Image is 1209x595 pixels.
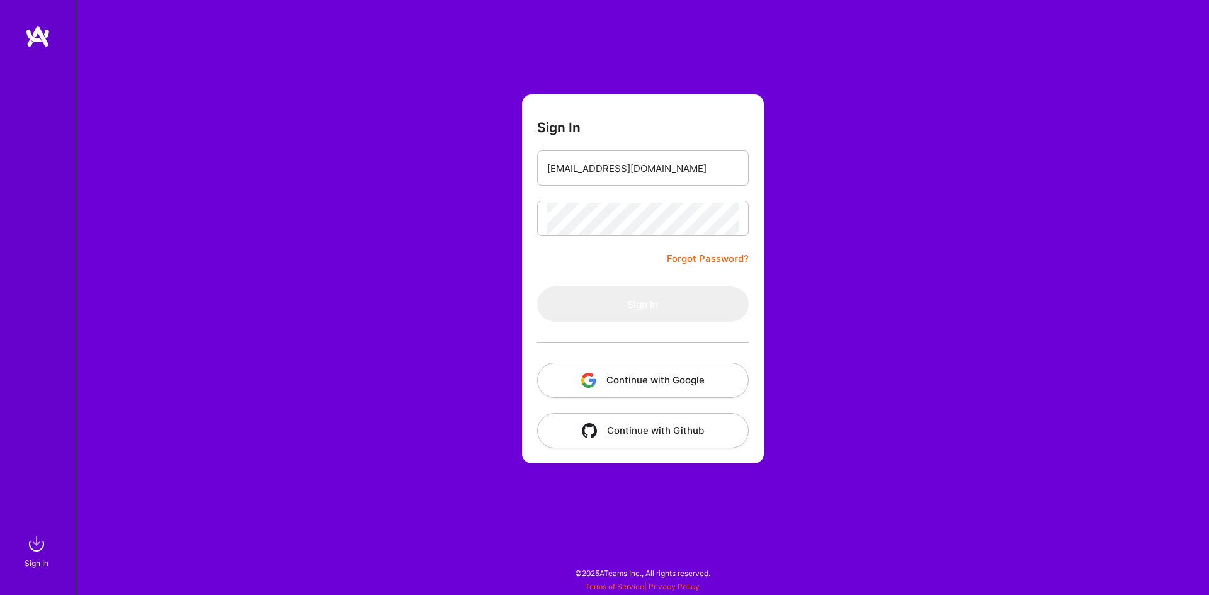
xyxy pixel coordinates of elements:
[537,413,749,448] button: Continue with Github
[76,557,1209,589] div: © 2025 ATeams Inc., All rights reserved.
[547,152,739,184] input: Email...
[25,25,50,48] img: logo
[585,582,644,591] a: Terms of Service
[537,120,581,135] h3: Sign In
[537,363,749,398] button: Continue with Google
[26,531,49,570] a: sign inSign In
[537,286,749,322] button: Sign In
[649,582,700,591] a: Privacy Policy
[581,373,596,388] img: icon
[24,531,49,557] img: sign in
[582,423,597,438] img: icon
[585,582,700,591] span: |
[25,557,48,570] div: Sign In
[667,251,749,266] a: Forgot Password?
